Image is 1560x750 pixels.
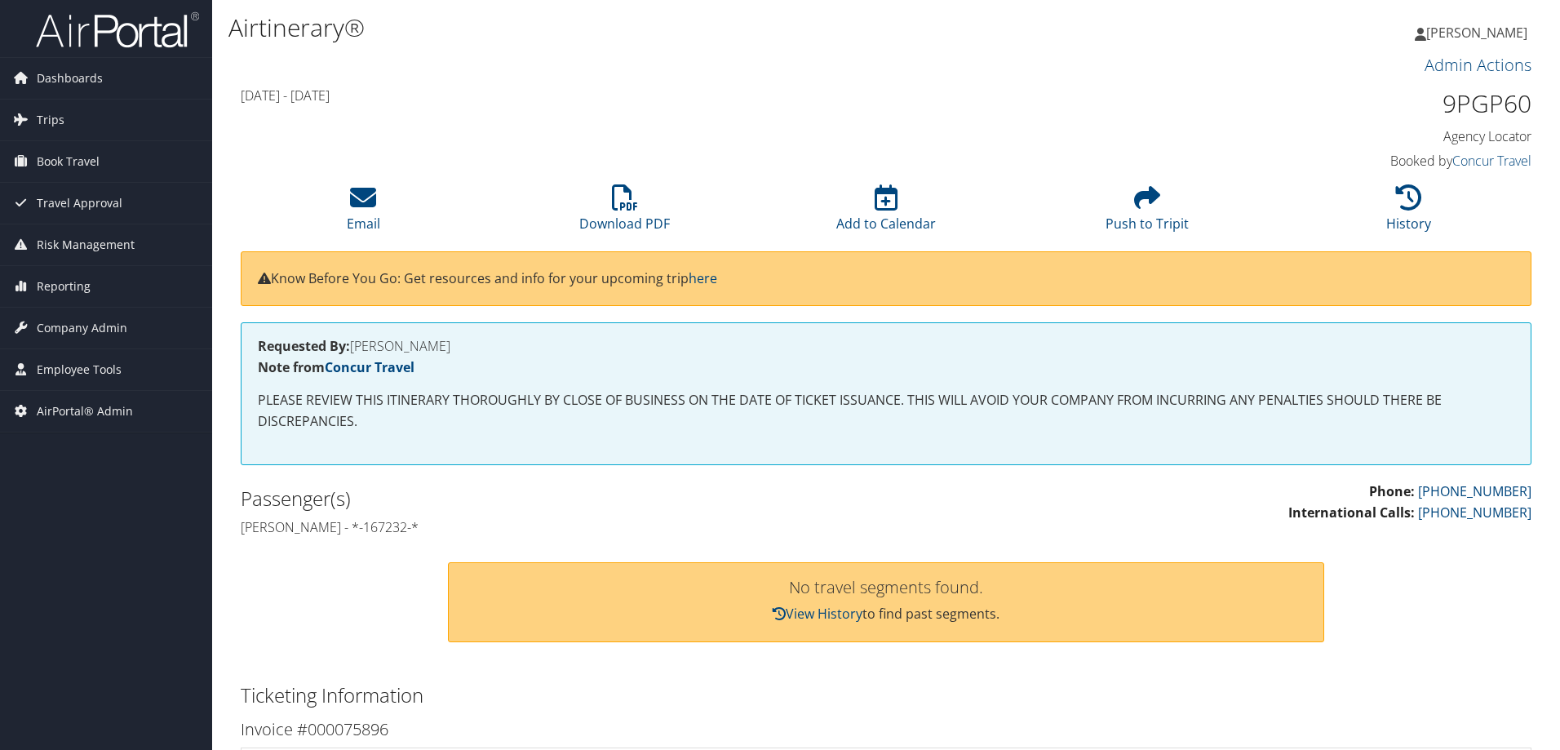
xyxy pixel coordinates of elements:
img: airportal-logo.png [36,11,199,49]
h3: Invoice #000075896 [241,718,1531,741]
span: Travel Approval [37,183,122,224]
p: PLEASE REVIEW THIS ITINERARY THOROUGHLY BY CLOSE OF BUSINESS ON THE DATE OF TICKET ISSUANCE. THIS... [258,390,1514,432]
span: Book Travel [37,141,100,182]
a: Push to Tripit [1106,193,1189,233]
span: Dashboards [37,58,103,99]
strong: International Calls: [1288,504,1415,521]
h4: [PERSON_NAME] [258,339,1514,353]
a: History [1386,193,1431,233]
a: Download PDF [579,193,670,233]
a: Add to Calendar [836,193,936,233]
a: here [689,269,717,287]
span: Employee Tools [37,349,122,390]
span: Reporting [37,266,91,307]
a: Email [347,193,380,233]
span: [PERSON_NAME] [1426,24,1527,42]
strong: Note from [258,358,414,376]
h1: 9PGP60 [1227,87,1531,121]
a: Concur Travel [325,358,414,376]
a: Concur Travel [1452,152,1531,170]
span: Company Admin [37,308,127,348]
h4: [DATE] - [DATE] [241,87,1203,104]
h2: Ticketing Information [241,681,1531,709]
h1: Airtinerary® [228,11,1106,45]
h2: Passenger(s) [241,485,874,513]
h4: Agency Locator [1227,127,1531,145]
h4: Booked by [1227,152,1531,170]
p: to find past segments. [465,604,1308,625]
a: [PHONE_NUMBER] [1418,504,1531,521]
a: [PERSON_NAME] [1415,8,1544,57]
span: AirPortal® Admin [37,391,133,432]
a: View History [773,605,862,623]
span: Trips [37,100,64,140]
a: [PHONE_NUMBER] [1418,482,1531,500]
h3: No travel segments found. [465,579,1308,596]
p: Know Before You Go: Get resources and info for your upcoming trip [258,268,1514,290]
strong: Phone: [1369,482,1415,500]
h4: [PERSON_NAME] - *-167232-* [241,518,874,536]
strong: Requested By: [258,337,350,355]
a: Admin Actions [1425,54,1531,76]
span: Risk Management [37,224,135,265]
